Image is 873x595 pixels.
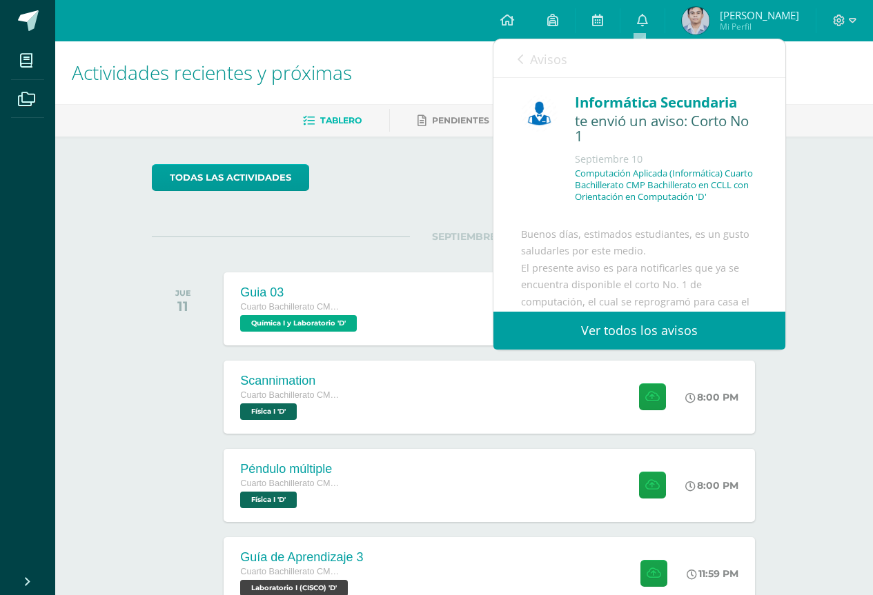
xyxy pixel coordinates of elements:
img: c91b06815f95a291c203c8145eecbbcc.png [682,7,709,34]
div: 11:59 PM [687,567,738,580]
a: Ver todos los avisos [493,312,785,350]
span: Física I 'D' [240,403,297,420]
div: Péndulo múltiple [240,462,344,476]
div: te envió un aviso: Corto No 1 [575,113,758,145]
div: Guia 03 [240,285,360,300]
span: SEPTIEMBRE [410,230,518,243]
div: 8:00 PM [685,479,738,492]
span: Cuarto Bachillerato CMP Bachillerato en CCLL con Orientación en Computación [240,390,344,400]
span: Pendientes de entrega [432,115,550,125]
span: [PERSON_NAME] [720,8,799,22]
div: Informática Secundaria [575,92,758,113]
div: 8:00 PM [685,391,738,403]
span: Cuarto Bachillerato CMP Bachillerato en CCLL con Orientación en Computación [240,302,344,312]
span: Cuarto Bachillerato CMP Bachillerato en CCLL con Orientación en Computación [240,567,344,576]
div: Guía de Aprendizaje 3 [240,550,363,565]
div: Septiembre 10 [575,152,758,166]
span: Química I y Laboratorio 'D' [240,315,357,332]
span: Cuarto Bachillerato CMP Bachillerato en CCLL con Orientación en Computación [240,478,344,488]
a: Tablero [303,110,362,132]
span: Tablero [320,115,362,125]
img: 6ed6846fa57649245178fca9fc9a58dd.png [521,95,558,132]
span: Avisos [530,51,567,68]
div: JUE [175,288,191,298]
a: Pendientes de entrega [418,110,550,132]
a: todas las Actividades [152,164,309,191]
p: Computación Aplicada (Informática) Cuarto Bachillerato CMP Bachillerato en CCLL con Orientación e... [575,168,758,203]
div: 11 [175,298,191,314]
span: Actividades recientes y próximas [72,59,352,85]
span: Física I 'D' [240,492,297,508]
div: Scannimation [240,374,344,388]
span: Mi Perfil [720,21,799,32]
